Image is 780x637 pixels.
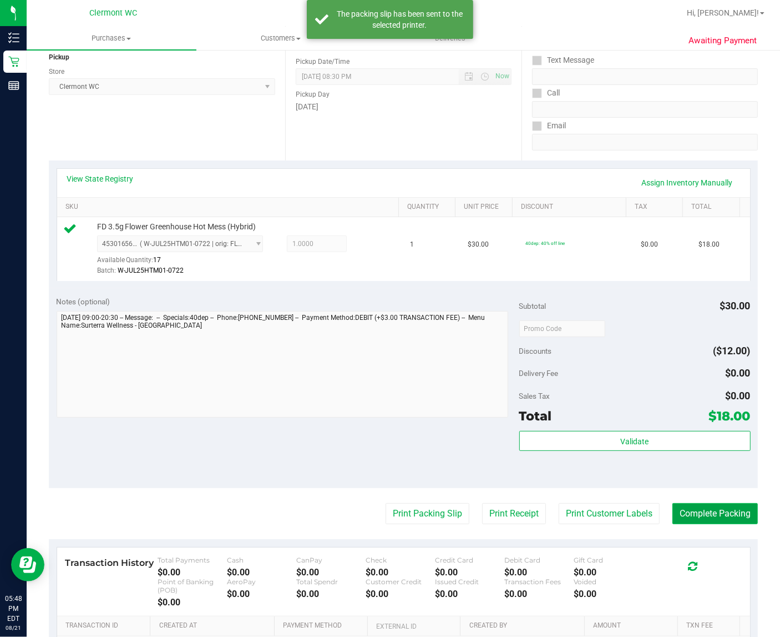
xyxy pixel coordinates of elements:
[296,89,330,99] label: Pickup Day
[435,589,504,599] div: $0.00
[519,392,550,400] span: Sales Tax
[158,567,227,578] div: $0.00
[519,431,751,451] button: Validate
[8,56,19,67] inline-svg: Retail
[27,33,196,43] span: Purchases
[519,302,546,310] span: Subtotal
[97,252,272,274] div: Available Quantity:
[525,240,565,246] span: 40dep: 40% off line
[159,621,270,630] a: Created At
[688,34,757,47] span: Awaiting Payment
[65,621,146,630] a: Transaction ID
[504,556,574,564] div: Debit Card
[335,8,465,31] div: The packing slip has been sent to the selected printer.
[504,567,574,578] div: $0.00
[296,578,366,586] div: Total Spendr
[593,621,673,630] a: Amount
[435,567,504,578] div: $0.00
[621,437,649,446] span: Validate
[366,556,435,564] div: Check
[519,408,552,424] span: Total
[435,578,504,586] div: Issued Credit
[519,320,605,337] input: Promo Code
[49,67,64,77] label: Store
[366,589,435,599] div: $0.00
[574,578,643,586] div: Voided
[574,556,643,564] div: Gift Card
[27,27,196,50] a: Purchases
[532,118,566,134] label: Email
[227,556,296,564] div: Cash
[296,101,511,113] div: [DATE]
[367,616,460,636] th: External ID
[464,203,508,212] a: Unit Price
[158,597,227,608] div: $0.00
[227,567,296,578] div: $0.00
[521,203,621,212] a: Discount
[504,589,574,599] div: $0.00
[227,589,296,599] div: $0.00
[713,345,751,357] span: ($12.00)
[296,567,366,578] div: $0.00
[687,8,759,17] span: Hi, [PERSON_NAME]!
[158,556,227,564] div: Total Payments
[8,80,19,91] inline-svg: Reports
[574,589,643,599] div: $0.00
[283,621,363,630] a: Payment Method
[197,33,366,43] span: Customers
[296,589,366,599] div: $0.00
[726,390,751,402] span: $0.00
[386,503,469,524] button: Print Packing Slip
[726,367,751,379] span: $0.00
[154,256,161,264] span: 17
[468,239,489,250] span: $30.00
[97,222,256,232] span: FD 3.5g Flower Greenhouse Hot Mess (Hybrid)
[89,8,137,18] span: Clermont WC
[635,173,740,192] a: Assign Inventory Manually
[691,203,735,212] a: Total
[482,503,546,524] button: Print Receipt
[435,556,504,564] div: Credit Card
[8,32,19,43] inline-svg: Inventory
[5,594,22,624] p: 05:48 PM EDT
[5,624,22,632] p: 08/21
[407,203,451,212] a: Quantity
[519,369,559,378] span: Delivery Fee
[709,408,751,424] span: $18.00
[686,621,735,630] a: Txn Fee
[635,203,678,212] a: Tax
[49,53,69,61] strong: Pickup
[65,203,394,212] a: SKU
[698,239,720,250] span: $18.00
[296,556,366,564] div: CanPay
[574,567,643,578] div: $0.00
[559,503,660,524] button: Print Customer Labels
[532,101,758,118] input: Format: (999) 999-9999
[532,68,758,85] input: Format: (999) 999-9999
[532,85,560,101] label: Call
[196,27,366,50] a: Customers
[67,173,134,184] a: View State Registry
[519,341,552,361] span: Discounts
[57,297,110,306] span: Notes (optional)
[469,621,580,630] a: Created By
[158,578,227,594] div: Point of Banking (POB)
[11,548,44,581] iframe: Resource center
[366,578,435,586] div: Customer Credit
[296,57,350,67] label: Pickup Date/Time
[97,267,116,274] span: Batch:
[504,578,574,586] div: Transaction Fees
[410,239,414,250] span: 1
[720,300,751,312] span: $30.00
[227,578,296,586] div: AeroPay
[532,52,594,68] label: Text Message
[641,239,658,250] span: $0.00
[672,503,758,524] button: Complete Packing
[118,267,184,274] span: W-JUL25HTM01-0722
[366,567,435,578] div: $0.00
